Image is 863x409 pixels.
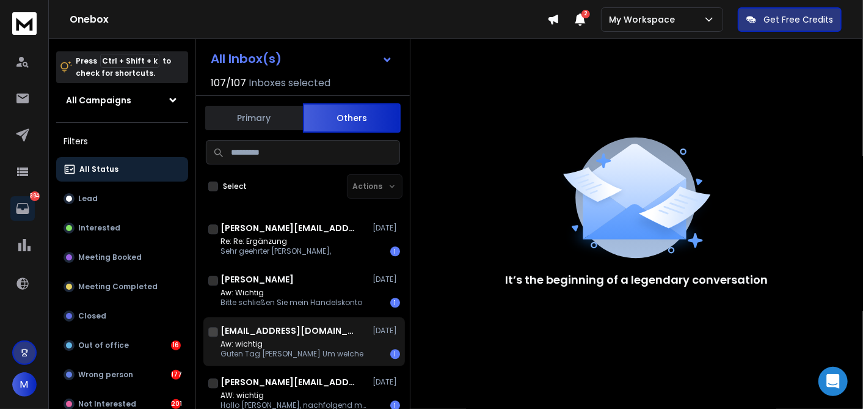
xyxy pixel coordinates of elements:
[78,311,106,321] p: Closed
[171,399,181,409] div: 201
[12,372,37,397] button: M
[56,157,188,182] button: All Status
[223,182,247,191] label: Select
[220,391,367,400] p: AW: wichtig
[78,370,133,380] p: Wrong person
[70,12,547,27] h1: Onebox
[220,237,331,246] p: Re: Re: Ergänzung
[78,223,120,233] p: Interested
[249,76,330,90] h3: Inboxes selected
[220,222,355,234] h1: [PERSON_NAME][EMAIL_ADDRESS][DOMAIN_NAME]
[738,7,842,32] button: Get Free Credits
[78,341,129,350] p: Out of office
[78,399,136,409] p: Not Interested
[30,191,40,201] p: 394
[205,105,303,131] button: Primary
[220,246,331,256] p: Sehr geehrter [PERSON_NAME],
[220,376,355,388] h1: [PERSON_NAME][EMAIL_ADDRESS][DOMAIN_NAME]
[373,326,400,336] p: [DATE]
[56,186,188,211] button: Lead
[220,339,363,349] p: Aw: wichtig
[373,377,400,387] p: [DATE]
[10,196,35,221] a: 394
[211,76,246,90] span: 107 / 107
[220,273,294,286] h1: [PERSON_NAME]
[56,275,188,299] button: Meeting Completed
[220,298,362,308] p: Bitte schließen Sie mein Handelskonto
[66,94,131,106] h1: All Campaigns
[78,194,98,204] p: Lead
[390,246,400,256] div: 1
[581,10,590,18] span: 2
[100,54,159,68] span: Ctrl + Shift + k
[220,349,363,359] p: Guten Tag [PERSON_NAME] Um welche
[220,325,355,337] h1: [EMAIL_ADDRESS][DOMAIN_NAME]
[373,275,400,284] p: [DATE]
[79,164,118,174] p: All Status
[763,13,833,26] p: Get Free Credits
[818,367,848,396] div: Open Intercom Messenger
[76,55,171,79] p: Press to check for shortcuts.
[220,288,362,298] p: Aw: Wichtig
[171,370,181,380] div: 177
[390,298,400,308] div: 1
[390,349,400,359] div: 1
[211,53,282,65] h1: All Inbox(s)
[56,88,188,112] button: All Campaigns
[609,13,680,26] p: My Workspace
[56,304,188,328] button: Closed
[506,271,768,289] p: It’s the beginning of a legendary conversation
[56,363,188,387] button: Wrong person177
[303,103,401,133] button: Others
[56,133,188,150] h3: Filters
[78,282,158,292] p: Meeting Completed
[171,341,181,350] div: 16
[373,223,400,233] p: [DATE]
[12,12,37,35] img: logo
[78,252,142,262] p: Meeting Booked
[201,46,402,71] button: All Inbox(s)
[56,216,188,240] button: Interested
[56,333,188,358] button: Out of office16
[56,245,188,270] button: Meeting Booked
